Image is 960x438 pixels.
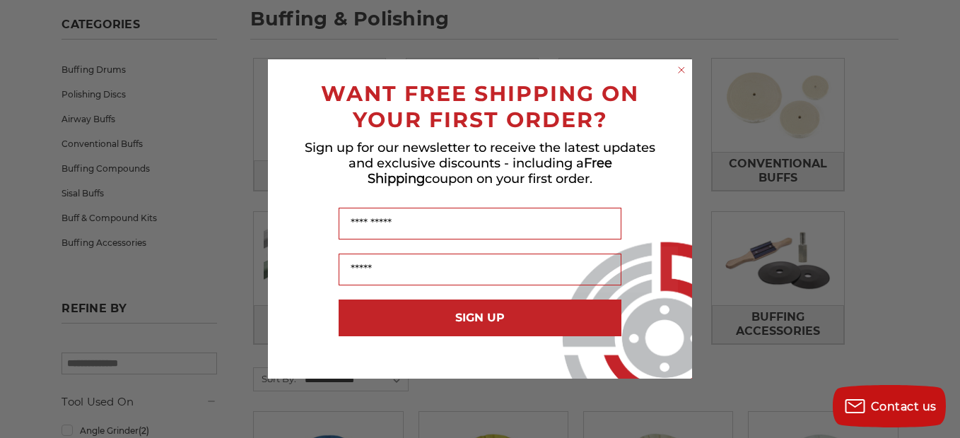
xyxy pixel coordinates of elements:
[871,400,937,413] span: Contact us
[339,300,621,336] button: SIGN UP
[339,254,621,285] input: Email
[368,155,612,187] span: Free Shipping
[321,81,639,133] span: WANT FREE SHIPPING ON YOUR FIRST ORDER?
[674,63,689,77] button: Close dialog
[833,385,946,427] button: Contact us
[305,140,655,187] span: Sign up for our newsletter to receive the latest updates and exclusive discounts - including a co...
